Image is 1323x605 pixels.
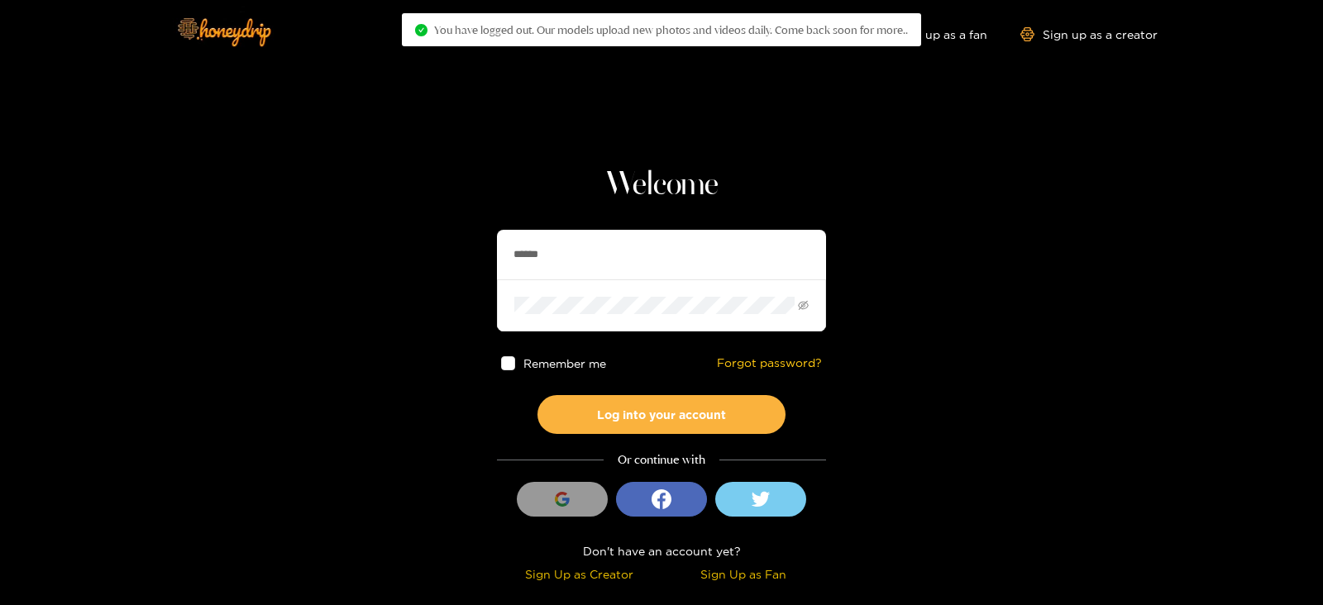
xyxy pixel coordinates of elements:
span: eye-invisible [798,300,809,311]
div: Don't have an account yet? [497,541,826,560]
div: Or continue with [497,450,826,469]
span: Remember me [523,357,606,369]
div: Sign Up as Fan [666,565,822,584]
button: Log into your account [537,395,786,434]
a: Sign up as a creator [1020,27,1158,41]
span: You have logged out. Our models upload new photos and videos daily. Come back soon for more.. [434,23,908,36]
div: Sign Up as Creator [501,565,657,584]
a: Forgot password? [717,356,822,370]
h1: Welcome [497,165,826,205]
span: check-circle [415,24,427,36]
a: Sign up as a fan [874,27,987,41]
